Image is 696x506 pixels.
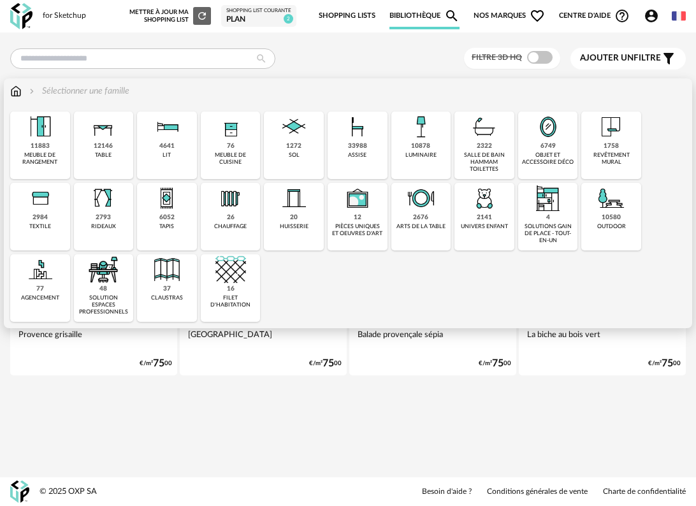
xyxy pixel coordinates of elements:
[31,142,50,150] div: 11883
[10,481,29,503] img: OXP
[323,359,334,368] span: 75
[159,213,175,222] div: 6052
[25,254,55,285] img: Agencement.png
[492,359,504,368] span: 75
[405,152,437,159] div: luminaire
[88,183,119,213] img: Rideaux.png
[602,213,621,222] div: 10580
[88,112,119,142] img: Table.png
[614,8,630,24] span: Help Circle Outline icon
[27,85,129,98] div: Sélectionner une famille
[477,142,492,150] div: 2322
[152,254,182,285] img: Cloison.png
[205,152,257,166] div: meuble de cuisine
[33,213,48,222] div: 2984
[585,152,637,166] div: revêtement mural
[279,112,309,142] img: Sol.png
[458,152,511,173] div: salle de bain hammam toilettes
[389,3,460,29] a: BibliothèqueMagnify icon
[196,13,208,19] span: Refresh icon
[214,223,247,230] div: chauffage
[227,213,235,222] div: 26
[280,223,308,230] div: huisserie
[597,223,626,230] div: outdoor
[95,152,112,159] div: table
[226,15,291,25] div: plan
[644,8,665,24] span: Account Circle icon
[14,152,66,166] div: meuble de rangement
[226,8,291,24] a: Shopping List courante plan 2
[354,213,361,222] div: 12
[284,14,293,24] span: 2
[661,51,676,66] span: Filter icon
[319,3,375,29] a: Shopping Lists
[227,285,235,293] div: 16
[309,359,342,368] div: €/m² 00
[15,326,172,352] div: Provence grisaille
[570,48,686,69] button: Ajouter unfiltre Filter icon
[469,112,500,142] img: Salle%20de%20bain.png
[479,359,511,368] div: €/m² 00
[29,223,51,230] div: textile
[21,294,59,301] div: agencement
[36,285,44,293] div: 77
[405,112,436,142] img: Luminaire.png
[159,223,174,230] div: tapis
[342,112,373,142] img: Assise.png
[159,142,175,150] div: 4641
[331,223,384,238] div: pièces uniques et oeuvres d'art
[342,183,373,213] img: UniqueOeuvre.png
[215,112,246,142] img: Rangement.png
[96,213,111,222] div: 2793
[286,142,301,150] div: 1272
[185,326,342,352] div: [GEOGRAPHIC_DATA]
[422,487,472,497] a: Besoin d'aide ?
[227,142,235,150] div: 76
[25,112,55,142] img: Meuble%20de%20rangement.png
[10,3,33,29] img: OXP
[487,487,588,497] a: Conditions générales de vente
[10,85,22,98] img: svg+xml;base64,PHN2ZyB3aWR0aD0iMTYiIGhlaWdodD0iMTciIHZpZXdCb3g9IjAgMCAxNiAxNyIgZmlsbD0ibm9uZSIgeG...
[559,8,630,24] span: Centre d'aideHelp Circle Outline icon
[472,54,522,61] span: Filtre 3D HQ
[163,152,171,159] div: lit
[289,152,300,159] div: sol
[672,9,686,23] img: fr
[474,3,545,29] span: Nos marques
[405,183,436,213] img: ArtTable.png
[99,285,107,293] div: 48
[27,85,37,98] img: svg+xml;base64,PHN2ZyB3aWR0aD0iMTYiIGhlaWdodD0iMTYiIHZpZXdCb3g9IjAgMCAxNiAxNiIgZmlsbD0ibm9uZSIgeG...
[533,112,563,142] img: Miroir.png
[290,213,298,222] div: 20
[580,54,634,62] span: Ajouter un
[596,112,627,142] img: Papier%20peint.png
[91,223,116,230] div: rideaux
[215,254,246,285] img: filet.png
[444,8,460,24] span: Magnify icon
[43,11,86,21] div: for Sketchup
[163,285,171,293] div: 37
[461,223,508,230] div: univers enfant
[540,142,556,150] div: 6749
[354,326,511,352] div: Balade provençale sépia
[469,183,500,213] img: UniversEnfant.png
[530,8,545,24] span: Heart Outline icon
[78,294,130,316] div: solution espaces professionnels
[522,152,574,166] div: objet et accessoire déco
[215,183,246,213] img: Radiateur.png
[533,183,563,213] img: ToutEnUn.png
[603,487,686,497] a: Charte de confidentialité
[580,53,661,64] span: filtre
[348,152,366,159] div: assise
[25,183,55,213] img: Textile.png
[413,213,428,222] div: 2676
[662,359,673,368] span: 75
[546,213,550,222] div: 4
[205,294,257,309] div: filet d'habitation
[524,326,681,352] div: La biche au bois vert
[40,486,97,497] div: © 2025 OXP SA
[522,223,574,245] div: solutions gain de place - tout-en-un
[152,183,182,213] img: Tapis.png
[477,213,492,222] div: 2141
[152,112,182,142] img: Literie.png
